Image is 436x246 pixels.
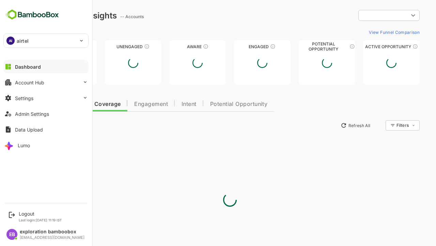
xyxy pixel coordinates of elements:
div: Data Upload [15,127,43,133]
div: Engaged [210,44,267,49]
div: ​ [334,9,396,22]
button: Account Hub [3,76,89,89]
div: Potential Opportunity [275,44,331,49]
span: Engagement [110,101,144,107]
div: [EMAIL_ADDRESS][DOMAIN_NAME] [20,235,84,240]
div: exploration bamboobox [20,229,84,235]
button: New Insights [16,119,66,132]
span: Potential Opportunity [186,101,244,107]
div: These accounts have just entered the buying cycle and need further nurturing [179,44,185,49]
div: Unengaged [81,44,138,49]
div: These accounts are warm, further nurturing would qualify them to MQAs [246,44,252,49]
div: Dashboard [15,64,41,70]
div: Unreached [16,44,73,49]
div: Admin Settings [15,111,49,117]
div: Lumo [18,142,30,148]
div: These accounts have not shown enough engagement and need nurturing [120,44,126,49]
div: Active Opportunity [339,44,396,49]
span: Intent [158,101,173,107]
div: Filters [373,123,385,128]
div: Filters [372,119,396,132]
div: Settings [15,95,33,101]
div: AI [6,37,15,45]
span: Data Quality and Coverage [23,101,97,107]
div: These accounts are MQAs and can be passed on to Inside Sales [326,44,331,49]
div: EB [6,229,17,240]
p: airtel [17,37,29,44]
div: These accounts have open opportunities which might be at any of the Sales Stages [389,44,394,49]
button: Settings [3,91,89,105]
div: Dashboard Insights [16,11,93,20]
div: AIairtel [4,34,88,47]
button: Data Upload [3,123,89,136]
div: Logout [19,211,62,217]
button: Lumo [3,138,89,152]
button: Admin Settings [3,107,89,121]
button: Dashboard [3,60,89,73]
p: Last login: [DATE] 11:19 IST [19,218,62,222]
button: Refresh All [314,120,349,131]
div: These accounts have not been engaged with for a defined time period [56,44,61,49]
div: Account Hub [15,80,44,85]
ag: -- Accounts [96,14,122,19]
div: Aware [145,44,202,49]
button: View Funnel Comparison [342,27,396,38]
img: BambooboxFullLogoMark.5f36c76dfaba33ec1ec1367b70bb1252.svg [3,8,61,21]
